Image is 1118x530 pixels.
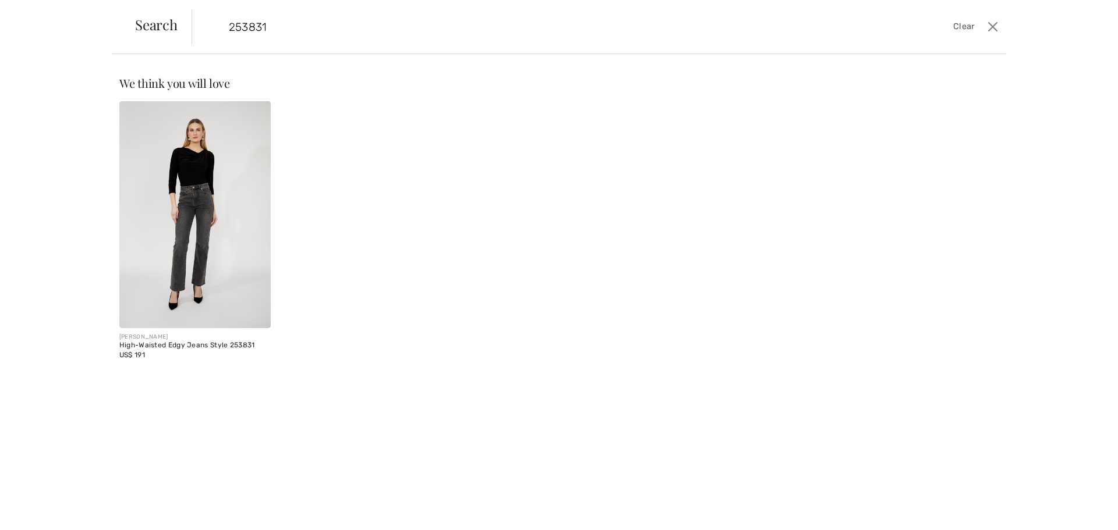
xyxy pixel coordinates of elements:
[119,342,271,350] div: High-Waisted Edgy Jeans Style 253831
[119,101,271,328] img: High-Waisted Edgy Jeans Style 253831. Black
[119,333,271,342] div: [PERSON_NAME]
[984,17,1002,36] button: Close
[220,9,793,44] input: TYPE TO SEARCH
[119,351,145,359] span: US$ 191
[953,20,975,33] span: Clear
[119,75,230,91] span: We think you will love
[26,8,49,19] span: Chat
[135,17,178,31] span: Search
